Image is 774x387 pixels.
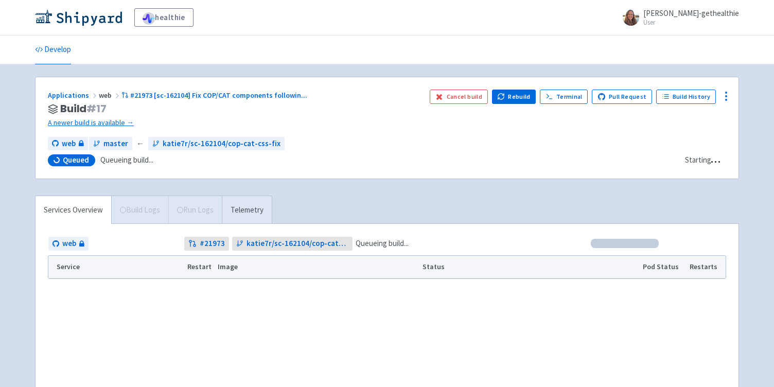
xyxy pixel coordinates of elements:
[103,138,128,150] span: master
[48,237,89,251] a: web
[643,19,739,26] small: User
[640,256,687,278] th: Pod Status
[592,90,652,104] a: Pull Request
[687,256,726,278] th: Restarts
[36,196,111,224] a: Services Overview
[35,36,71,64] a: Develop
[163,138,280,150] span: katie7r/sc-162104/cop-cat-css-fix
[430,90,488,104] button: Cancel build
[99,91,121,100] span: web
[419,256,639,278] th: Status
[492,90,536,104] button: Rebuild
[184,237,229,251] a: #21973
[35,9,122,26] img: Shipyard logo
[184,256,215,278] th: Restart
[247,238,349,250] span: katie7r/sc-162104/cop-cat-css-fix
[356,238,409,250] span: Queueing build...
[48,117,421,129] a: A newer build is available →
[540,90,588,104] a: Terminal
[130,91,307,100] span: #21973 [sc-162104] Fix COP/CAT components followin ...
[222,196,272,224] a: Telemetry
[148,137,285,151] a: katie7r/sc-162104/cop-cat-css-fix
[48,137,88,151] a: web
[62,238,76,250] span: web
[100,154,153,166] span: Queueing build...
[121,91,309,100] a: #21973 [sc-162104] Fix COP/CAT components followin...
[232,237,353,251] a: katie7r/sc-162104/cop-cat-css-fix
[89,137,132,151] a: master
[643,8,739,18] span: [PERSON_NAME]-gethealthie
[215,256,419,278] th: Image
[134,8,193,27] a: healthie
[200,238,225,250] strong: # 21973
[63,155,89,165] span: Queued
[48,256,184,278] th: Service
[62,138,76,150] span: web
[48,91,99,100] a: Applications
[136,138,144,150] span: ←
[86,101,107,116] span: # 17
[685,154,711,166] div: Starting
[60,103,107,115] span: Build
[617,9,739,26] a: [PERSON_NAME]-gethealthie User
[656,90,716,104] a: Build History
